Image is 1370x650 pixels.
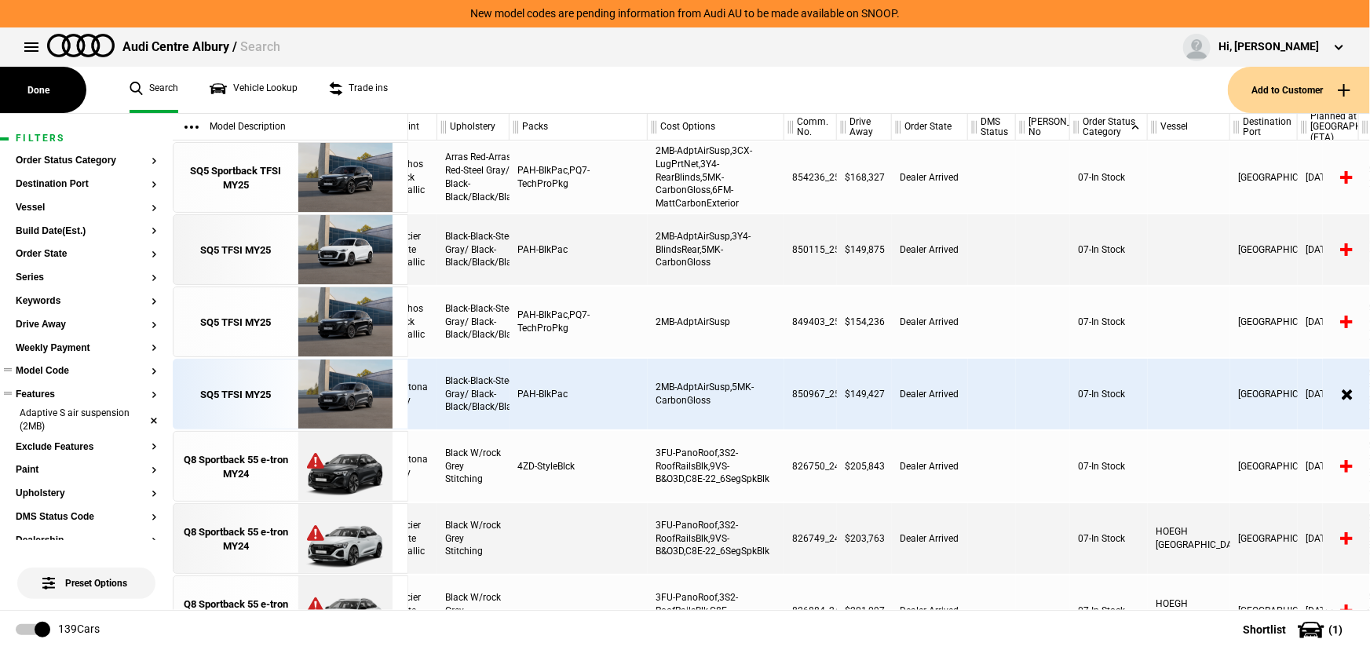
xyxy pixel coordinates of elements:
div: SQ5 TFSI MY25 [201,316,272,330]
div: Black W/rock Grey Stitching [437,503,510,574]
div: PAH-BlkPac,PQ7-TechProPkg [510,287,648,357]
div: $149,875 [837,214,892,285]
div: Black W/rock Grey Stitching [437,431,510,502]
div: $201,097 [837,575,892,646]
div: [PERSON_NAME] No [1016,114,1069,141]
div: [GEOGRAPHIC_DATA] [1230,431,1298,502]
div: Cost Options [648,114,784,141]
div: Packs [510,114,647,141]
a: SQ5 Sportback TFSI MY25 [181,143,290,214]
section: Exclude Features [16,442,157,466]
div: $203,763 [837,503,892,574]
div: Glacier White Metallic [384,575,437,646]
a: Q8 Sportback 55 e-tron MY24 [181,504,290,575]
div: Q8 Sportback 55 e-tron MY24 [181,597,290,626]
div: $205,843 [837,431,892,502]
div: Comm. No. [784,114,836,141]
span: Search [240,39,280,54]
div: 2MB-AdptAirSusp,5MK-CarbonGloss [648,359,784,429]
div: Dealer Arrived [892,287,968,357]
button: Order State [16,249,157,260]
div: Audi Centre Albury / [122,38,280,56]
div: 07-In Stock [1070,575,1148,646]
div: Daytona Grey [384,359,437,429]
section: Build Date(Est.) [16,226,157,250]
div: 2MB-AdptAirSusp,3CX-LugPrtNet,3Y4-RearBlinds,5MK-CarbonGloss,6FM-MattCarbonExterior [648,142,784,213]
h1: Filters [16,133,157,144]
div: HOEGH DETROIT [1148,575,1230,646]
div: SQ5 Sportback TFSI MY25 [181,164,290,192]
a: SQ5 TFSI MY25 [181,360,290,430]
div: Dealer Arrived [892,359,968,429]
div: [DATE] [1298,142,1359,213]
div: Daytona Grey [384,431,437,502]
img: Audi_GETCVC_24A_MP_2Y2Y_3FU_3S2_2MB_C8E_(Nadin:_2MB_3FU_3S2_4ZD_6FJ_C26_C8E_YEB_YJZ)_ext.png [290,576,400,647]
div: Dealer Arrived [892,431,968,502]
button: Shortlist(1) [1219,610,1370,649]
button: Dealership [16,535,157,546]
div: [GEOGRAPHIC_DATA] [1230,214,1298,285]
div: Dealer Arrived [892,575,968,646]
div: 07-In Stock [1070,214,1148,285]
div: Upholstery [437,114,509,141]
button: Upholstery [16,488,157,499]
div: $154,236 [837,287,892,357]
div: 849403_25 [784,287,837,357]
div: HOEGH [GEOGRAPHIC_DATA] [1148,503,1230,574]
div: 3FU-PanoRoof,3S2-RoofRailsBlk,9VS-B&O3D,C8E-22_6SegSpkBlk [648,503,784,574]
div: SQ5 TFSI MY25 [201,388,272,402]
a: Q8 Sportback 55 e-tron MY24 [181,432,290,502]
div: [DATE] [1298,287,1359,357]
div: [GEOGRAPHIC_DATA] [1230,142,1298,213]
section: Upholstery [16,488,157,512]
div: DMS Status [968,114,1015,141]
span: ( 1 ) [1328,624,1343,635]
div: Q8 Sportback 55 e-tron MY24 [181,453,290,481]
div: 826749_24 [784,503,837,574]
div: 826750_24 [784,431,837,502]
img: Audi_GUBS5Y_25S_GX_6Y6Y_PAH_2MB_5MK_WA2_6FJ_53A_PYH_PWO_(Nadin:_2MB_53A_5MK_6FJ_C56_PAH_PWO_PYH_W... [290,360,400,430]
section: Keywords [16,296,157,320]
section: Order State [16,249,157,272]
div: Vessel [1148,114,1229,141]
button: Destination Port [16,179,157,190]
div: [GEOGRAPHIC_DATA] [1230,287,1298,357]
div: Black W/rock Grey Stitching [437,575,510,646]
section: Model Code [16,366,157,389]
div: Black-Black-Steel Gray/ Black-Black/Black/Black [437,359,510,429]
div: 850115_25 [784,214,837,285]
div: Dealer Arrived [892,142,968,213]
div: Mythos Black Metallic [384,142,437,213]
div: PAH-BlkPac [510,214,648,285]
button: Model Code [16,366,157,377]
div: Drive Away [837,114,891,141]
div: 854236_25 [784,142,837,213]
button: Order Status Category [16,155,157,166]
a: Trade ins [329,67,388,113]
div: Paint [384,114,437,141]
img: Audi_GETCVC_24A_MP_2Y2Y_3FU_9VS_3S2_2MB_C8E_(Nadin:_2MB_3FU_3S2_4ZD_6FJ_9VS_C28_C8E_S9S_YEB_YJZ)_... [290,504,400,575]
div: 3FU-PanoRoof,3S2-RoofRailsBlk,9VS-B&O3D,C8E-22_6SegSpkBlk [648,431,784,502]
button: Features [16,389,157,400]
span: Shortlist [1243,624,1286,635]
section: Series [16,272,157,296]
section: DMS Status Code [16,512,157,535]
div: $168,327 [837,142,892,213]
div: [GEOGRAPHIC_DATA] [1230,503,1298,574]
div: Glacier White Metallic [384,214,437,285]
div: [DATE] [1298,503,1359,574]
div: Dealer Arrived [892,214,968,285]
div: Black-Black-Steel Gray/ Black-Black/Black/Black [437,214,510,285]
div: Model Description [173,114,407,141]
div: [DATE] [1298,214,1359,285]
section: Dealership [16,535,157,559]
div: Planned at [GEOGRAPHIC_DATA] (ETA) [1298,114,1358,141]
div: Dealer Arrived [892,503,968,574]
div: $149,427 [837,359,892,429]
div: [DATE] [1298,575,1359,646]
button: Drive Away [16,320,157,330]
div: 2MB-AdptAirSusp [648,287,784,357]
div: Arras Red-Arras Red-Steel Gray/ Black-Black/Black/Black [437,142,510,213]
div: 826884_24 [784,575,837,646]
section: Destination Port [16,179,157,203]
